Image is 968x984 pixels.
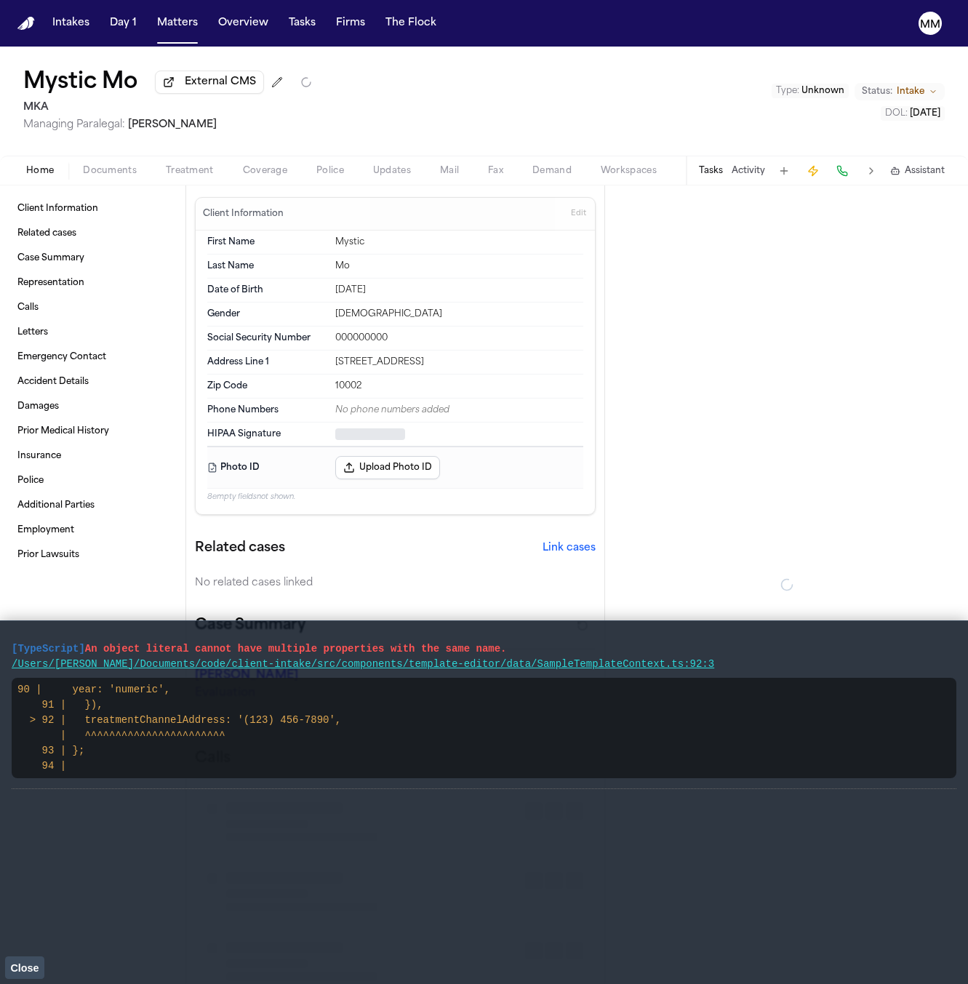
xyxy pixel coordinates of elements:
a: Prior Medical History [12,420,174,443]
div: [DATE] [335,284,583,296]
button: Upload Photo ID [335,456,440,479]
img: Finch Logo [17,17,35,31]
button: Day 1 [104,10,143,36]
span: Assistant [905,165,945,177]
span: Intake [897,86,924,97]
span: Treatment [166,165,214,177]
dt: Zip Code [207,380,327,392]
a: Accident Details [12,370,174,393]
span: Home [26,165,54,177]
span: Documents [83,165,137,177]
span: Police [316,165,344,177]
span: Letters [17,327,48,338]
a: Insurance [12,444,174,468]
a: Damages [12,395,174,418]
text: MM [920,20,940,30]
span: Related cases [17,228,76,239]
dt: Last Name [207,260,327,272]
span: Type : [776,87,799,95]
button: Matters [151,10,204,36]
span: Client Information [17,203,98,215]
button: Edit Type: Unknown [772,84,849,98]
span: Emergency Contact [17,351,106,363]
button: Overview [212,10,274,36]
div: No related cases linked [195,576,596,591]
span: Coverage [243,165,287,177]
dt: HIPAA Signature [207,428,327,440]
div: [DEMOGRAPHIC_DATA] [335,308,583,320]
button: Tasks [699,165,723,177]
dt: Address Line 1 [207,356,327,368]
a: Emergency Contact [12,345,174,369]
span: Artifacts [686,165,725,177]
a: Additional Parties [12,494,174,517]
span: Mail [440,165,459,177]
span: [DATE] [910,109,940,118]
button: Add Task [774,161,794,181]
span: Status: [862,86,892,97]
span: Fax [488,165,503,177]
a: Employment [12,519,174,542]
a: Prior Lawsuits [12,543,174,567]
span: Updates [373,165,411,177]
button: Edit matter name [23,70,137,96]
div: [STREET_ADDRESS] [335,356,583,368]
dt: Photo ID [207,456,327,479]
span: Managing Paralegal: [23,119,125,130]
button: Assistant [890,165,945,177]
button: Link cases [543,541,596,556]
span: External CMS [185,75,256,89]
span: Calls [17,302,39,313]
span: Phone Numbers [207,404,279,416]
span: Damages [17,401,59,412]
button: Intakes [47,10,95,36]
span: DOL : [885,109,908,118]
span: Representation [17,277,84,289]
dt: Gender [207,308,327,320]
span: Insurance [17,450,61,462]
a: Case Summary [12,247,174,270]
span: Employment [17,524,74,536]
span: Case Summary [17,252,84,264]
button: Firms [330,10,371,36]
p: 8 empty fields not shown. [207,492,583,503]
button: Edit DOL: 2025-06-23 [881,106,945,121]
a: Police [12,469,174,492]
span: Prior Lawsuits [17,549,79,561]
h2: MKA [23,99,312,116]
button: The Flock [380,10,442,36]
dt: Date of Birth [207,284,327,296]
span: Prior Medical History [17,425,109,437]
span: Demand [532,165,572,177]
span: Accident Details [17,376,89,388]
button: Change status from Intake [855,83,945,100]
span: Additional Parties [17,500,95,511]
dt: First Name [207,236,327,248]
a: Related cases [12,222,174,245]
h1: Mystic Mo [23,70,137,96]
a: Representation [12,271,174,295]
dt: Social Security Number [207,332,327,344]
span: Unknown [801,87,844,95]
h2: Related cases [195,538,285,559]
div: 000000000 [335,332,583,344]
h3: Client Information [200,208,287,220]
button: Tasks [283,10,321,36]
a: Client Information [12,197,174,220]
div: Mystic [335,236,583,248]
span: [PERSON_NAME] [128,119,217,130]
span: Police [17,475,44,487]
span: Workspaces [601,165,657,177]
a: Calls [12,296,174,319]
div: No phone numbers added [335,404,583,416]
span: Edit [571,209,586,219]
button: Edit [567,202,591,225]
div: 10002 [335,380,583,392]
div: Mo [335,260,583,272]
